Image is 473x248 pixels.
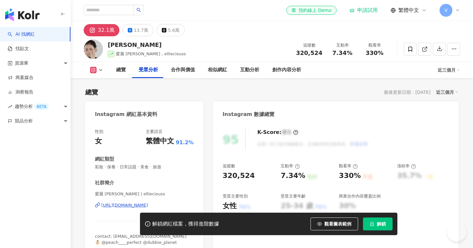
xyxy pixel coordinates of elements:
div: 相似網紅 [208,66,227,74]
div: BETA [34,103,49,110]
div: 受眾分析 [139,66,158,74]
span: 愛麗 [PERSON_NAME] , ellieciouss [116,51,186,56]
div: [PERSON_NAME] [108,41,186,49]
button: 13.7萬 [123,24,153,36]
span: 330% [366,50,384,56]
div: 繁體中文 [146,136,174,146]
div: 近三個月 [436,88,459,96]
button: 解鎖 [363,217,393,230]
div: 觀看率 [362,42,387,49]
div: 5.6萬 [168,26,180,35]
div: 總覽 [116,66,126,74]
div: 受眾主要年齡 [281,193,306,199]
div: 互動率 [330,42,355,49]
div: 7.34% [281,171,305,181]
div: 互動率 [281,163,300,169]
span: 7.34% [332,50,352,56]
a: 預約線上 Demo [286,6,337,15]
span: search [136,8,141,12]
div: 32.1萬 [98,26,115,35]
div: 主要語言 [146,129,162,135]
span: 資源庫 [15,56,28,70]
div: 最後更新日期：[DATE] [384,90,431,95]
div: 互動分析 [240,66,259,74]
div: 社群簡介 [95,180,114,186]
div: Instagram 網紅基本資料 [95,111,157,118]
a: searchAI 找網紅 [8,31,35,38]
a: 洞察報告 [8,89,33,95]
div: 預約線上 Demo [292,7,331,13]
div: [URL][DOMAIN_NAME] [101,202,148,208]
div: 女性 [223,201,237,211]
div: 追蹤數 [296,42,322,49]
div: 合作與價值 [171,66,195,74]
div: 商業合作內容覆蓋比例 [339,193,381,199]
div: 追蹤數 [223,163,235,169]
span: 320,524 [296,49,322,56]
span: 彩妝 · 保養 · 日常話題 · 美食 · 旅遊 [95,164,194,170]
div: 解鎖網紅檔案，獲得進階數據 [152,221,219,227]
a: 找貼文 [8,46,29,52]
button: 5.6萬 [157,24,185,36]
button: 觀看圖表範例 [311,217,358,230]
a: [URL][DOMAIN_NAME] [95,202,194,208]
div: 受眾主要性別 [223,193,248,199]
span: 91.2% [176,139,194,146]
span: 愛麗 [PERSON_NAME] | ellieciouss [95,191,194,197]
img: KOL Avatar [84,40,103,59]
div: 女 [95,136,102,146]
span: lock [370,222,374,226]
div: 總覽 [85,88,98,97]
span: 觀看圖表範例 [324,221,351,226]
a: 申請試用 [349,7,378,13]
span: rise [8,104,12,109]
span: 解鎖 [377,221,386,226]
span: 競品分析 [15,114,33,128]
div: 網紅類型 [95,156,114,163]
a: 商案媒合 [8,75,33,81]
span: contact: [EMAIL_ADDRESS][DOMAIN_NAME] 👶🏻 @peach____perfect @dubbie_planet [95,234,186,244]
div: 觀看率 [339,163,358,169]
div: 漲粉率 [397,163,416,169]
div: 性別 [95,129,103,135]
div: K-Score : [257,129,298,136]
span: 趨勢分析 [15,99,49,114]
button: 32.1萬 [84,24,119,36]
span: 繁體中文 [398,7,419,14]
div: 13.7萬 [134,26,148,35]
img: logo [5,8,40,21]
div: 創作內容分析 [272,66,301,74]
div: 320,524 [223,171,255,181]
span: V [444,7,448,14]
div: 330% [339,171,361,181]
div: Instagram 數據總覽 [223,111,275,118]
div: 近三個月 [438,65,460,75]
